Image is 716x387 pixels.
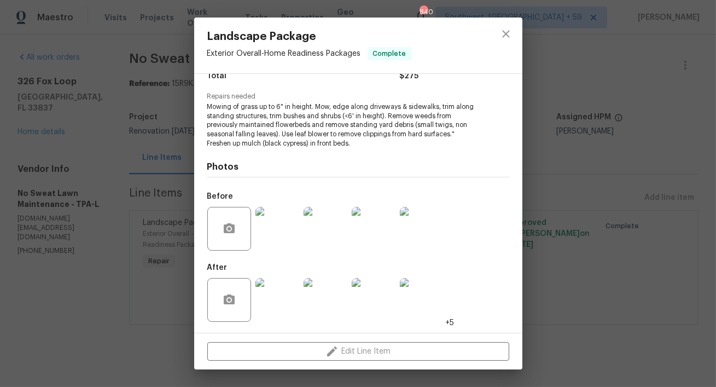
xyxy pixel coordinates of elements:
[207,102,479,148] span: Mowing of grass up to 6" in height. Mow, edge along driveways & sidewalks, trim along standing st...
[207,264,228,272] h5: After
[399,68,418,84] span: $275
[207,193,234,200] h5: Before
[207,93,509,100] span: Repairs needed
[207,31,412,43] span: Landscape Package
[493,21,519,47] button: close
[207,68,227,84] span: Total
[369,48,411,59] span: Complete
[207,161,509,172] h4: Photos
[446,317,455,328] span: +5
[420,7,427,18] div: 840
[207,50,361,57] span: Exterior Overall - Home Readiness Packages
